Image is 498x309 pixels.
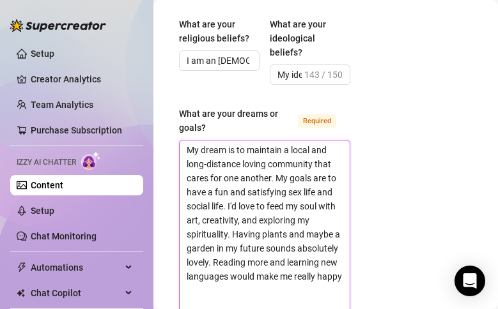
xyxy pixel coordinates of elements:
a: Setup [31,206,54,216]
a: Content [31,180,63,190]
span: thunderbolt [17,262,27,273]
input: What are your ideological beliefs? [277,68,302,82]
a: Creator Analytics [31,69,133,89]
img: logo-BBDzfeDw.svg [10,19,106,32]
span: Automations [31,257,121,278]
div: What are your religious beliefs? [179,17,251,45]
span: Izzy AI Chatter [17,156,76,169]
div: What are your dreams or goals? [179,107,293,135]
label: What are your religious beliefs? [179,17,260,45]
a: Chat Monitoring [31,231,97,241]
div: What are your ideological beliefs? [270,17,341,59]
label: What are your ideological beliefs? [270,17,350,59]
span: Chat Copilot [31,283,121,303]
span: 143 / 150 [304,68,343,82]
span: Required [298,114,336,128]
a: Team Analytics [31,100,93,110]
div: Open Intercom Messenger [455,266,485,296]
img: AI Chatter [81,151,101,170]
label: What are your dreams or goals? [179,107,350,135]
a: Purchase Subscription [31,125,122,135]
input: What are your religious beliefs? [187,54,249,68]
a: Setup [31,49,54,59]
img: Chat Copilot [17,289,25,298]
